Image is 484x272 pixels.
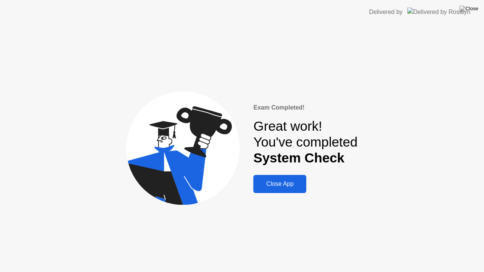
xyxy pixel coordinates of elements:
div: Exam Completed! [253,103,357,112]
img: Close [459,6,478,12]
div: Close App [256,181,304,187]
div: Great work! You've completed [253,118,357,166]
button: Close App [253,175,306,193]
div: Delivered by [369,8,403,17]
img: Delivered by Rosalyn [407,8,470,16]
b: System Check [253,150,344,165]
